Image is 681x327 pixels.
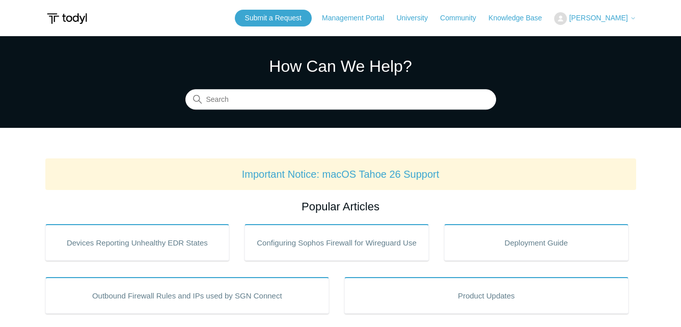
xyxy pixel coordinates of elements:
[554,12,636,25] button: [PERSON_NAME]
[244,224,429,261] a: Configuring Sophos Firewall for Wireguard Use
[444,224,629,261] a: Deployment Guide
[45,9,89,28] img: Todyl Support Center Help Center home page
[242,169,440,180] a: Important Notice: macOS Tahoe 26 Support
[396,13,438,23] a: University
[185,54,496,78] h1: How Can We Help?
[488,13,552,23] a: Knowledge Base
[45,198,636,215] h2: Popular Articles
[235,10,312,26] a: Submit a Request
[440,13,486,23] a: Community
[185,90,496,110] input: Search
[322,13,394,23] a: Management Portal
[45,277,330,314] a: Outbound Firewall Rules and IPs used by SGN Connect
[344,277,629,314] a: Product Updates
[45,224,230,261] a: Devices Reporting Unhealthy EDR States
[569,14,628,22] span: [PERSON_NAME]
